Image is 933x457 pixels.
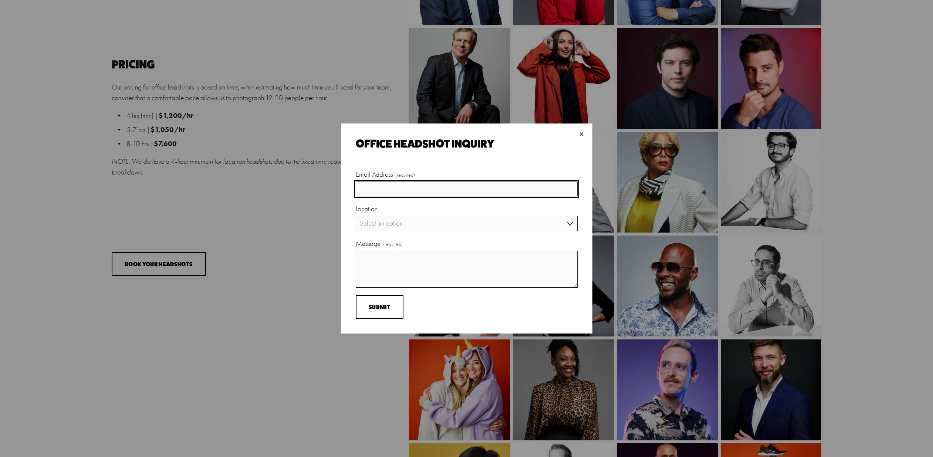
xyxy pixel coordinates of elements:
button: SubmitSubmit [356,295,403,319]
span: Location [356,204,378,214]
div: Office Headshot Inquiry [356,138,569,149]
span: Message [356,238,381,249]
span: Email Address [356,169,393,180]
span: (required) [383,240,403,248]
span: Submit [369,304,390,311]
span: (required) [395,171,415,179]
select: Location [356,216,578,231]
div: Close [578,130,586,138]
